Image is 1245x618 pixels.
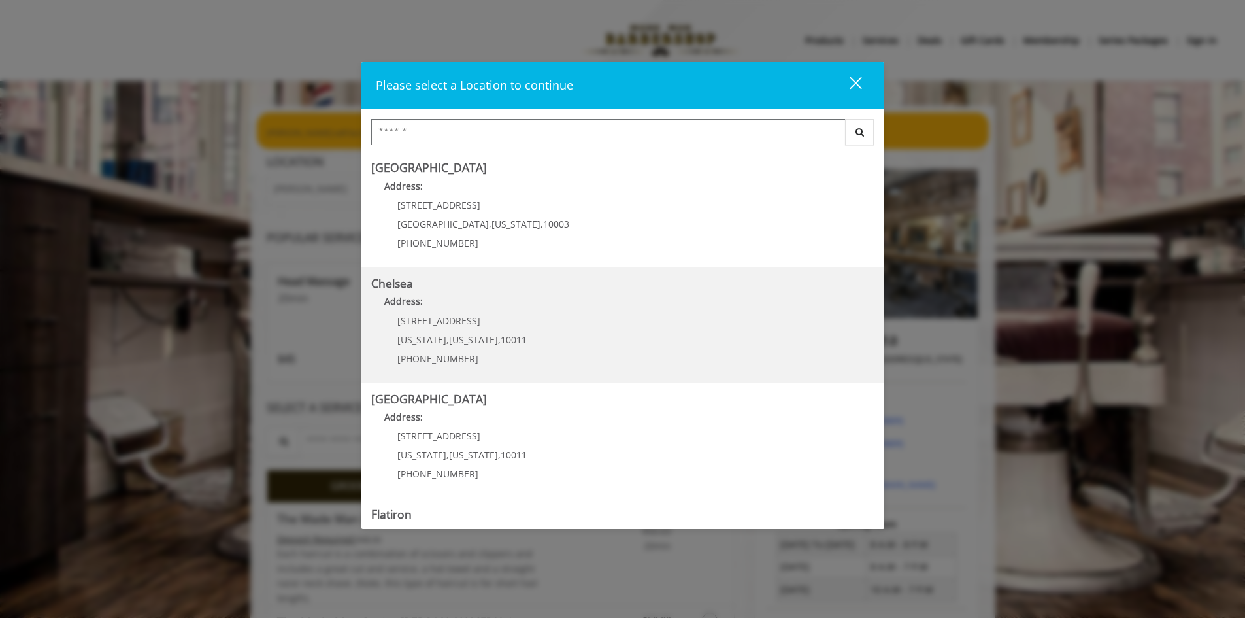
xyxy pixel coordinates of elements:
[852,128,867,137] i: Search button
[498,334,501,346] span: ,
[501,334,527,346] span: 10011
[543,218,569,230] span: 10003
[397,334,446,346] span: [US_STATE]
[835,76,861,95] div: close dialog
[489,218,491,230] span: ,
[498,449,501,461] span: ,
[371,119,874,152] div: Center Select
[540,218,543,230] span: ,
[491,218,540,230] span: [US_STATE]
[397,218,489,230] span: [GEOGRAPHIC_DATA]
[371,506,412,522] b: Flatiron
[397,199,480,211] span: [STREET_ADDRESS]
[384,411,423,423] b: Address:
[371,391,487,407] b: [GEOGRAPHIC_DATA]
[825,72,870,99] button: close dialog
[501,449,527,461] span: 10011
[397,352,478,365] span: [PHONE_NUMBER]
[376,77,573,93] span: Please select a Location to continue
[397,430,480,442] span: [STREET_ADDRESS]
[397,468,478,480] span: [PHONE_NUMBER]
[446,334,449,346] span: ,
[397,315,480,327] span: [STREET_ADDRESS]
[449,449,498,461] span: [US_STATE]
[384,180,423,192] b: Address:
[371,275,413,291] b: Chelsea
[384,295,423,307] b: Address:
[397,449,446,461] span: [US_STATE]
[371,119,846,145] input: Search Center
[397,237,478,249] span: [PHONE_NUMBER]
[371,160,487,175] b: [GEOGRAPHIC_DATA]
[449,334,498,346] span: [US_STATE]
[446,449,449,461] span: ,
